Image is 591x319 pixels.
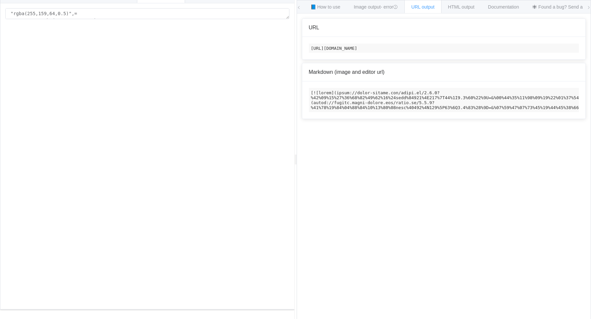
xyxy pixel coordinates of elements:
[309,69,385,75] span: Markdown (image and editor url)
[354,4,398,10] span: Image output
[448,4,474,10] span: HTML output
[411,4,434,10] span: URL output
[309,25,319,30] span: URL
[488,4,519,10] span: Documentation
[310,4,340,10] span: 📘 How to use
[381,4,398,10] span: - error
[309,88,579,112] code: [![lorem](ipsum://dolor-sitame.con/adipi.el/2.6.0?%42%09%15%27%36%68%82%49%62%16%24sedd%84921%4E2...
[309,43,579,53] code: [URL][DOMAIN_NAME]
